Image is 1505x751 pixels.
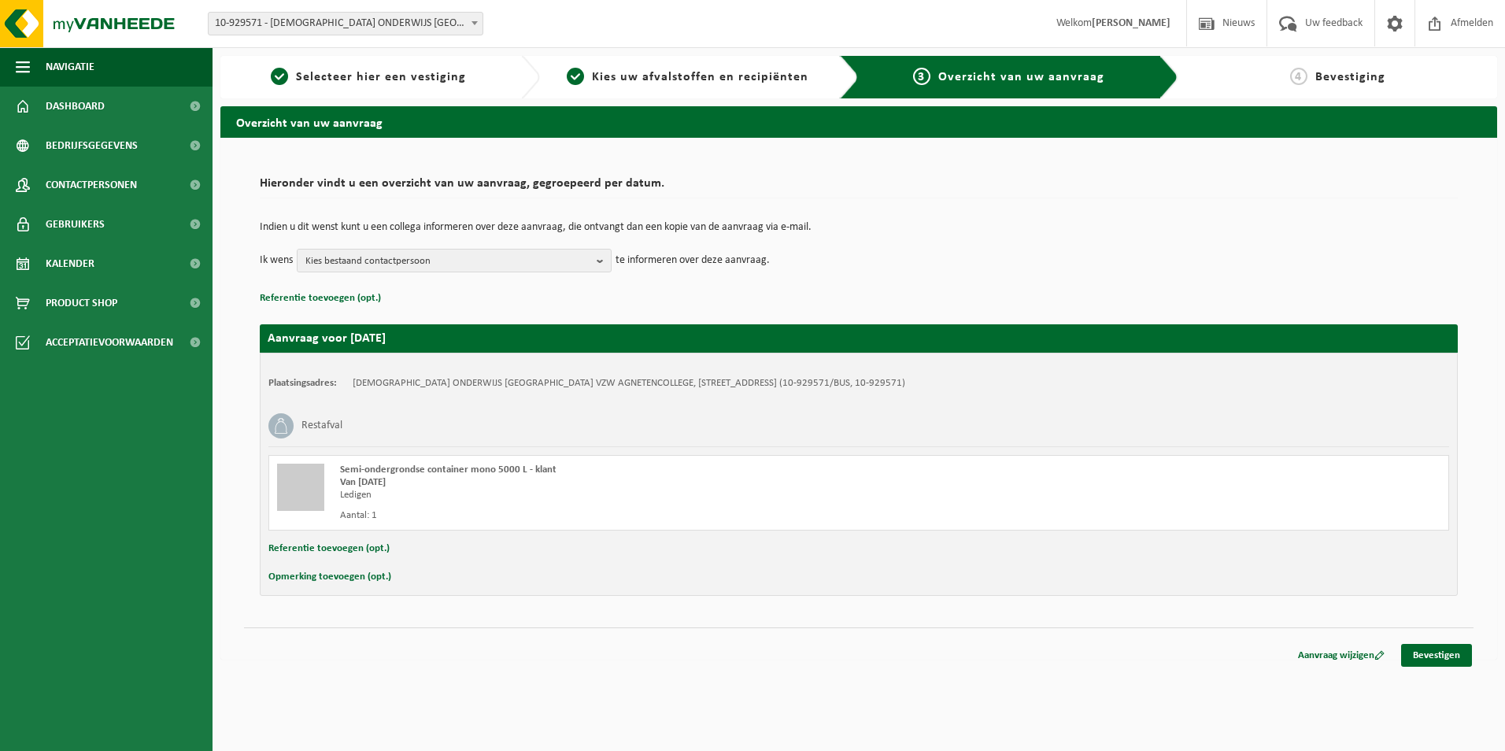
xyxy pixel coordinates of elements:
[260,177,1458,198] h2: Hieronder vindt u een overzicht van uw aanvraag, gegroepeerd per datum.
[260,249,293,272] p: Ik wens
[297,249,612,272] button: Kies bestaand contactpersoon
[353,377,905,390] td: [DEMOGRAPHIC_DATA] ONDERWIJS [GEOGRAPHIC_DATA] VZW AGNETENCOLLEGE, [STREET_ADDRESS] (10-929571/BU...
[296,71,466,83] span: Selecteer hier een vestiging
[340,477,386,487] strong: Van [DATE]
[1401,644,1472,667] a: Bevestigen
[567,68,584,85] span: 2
[592,71,808,83] span: Kies uw afvalstoffen en recipiënten
[46,323,173,362] span: Acceptatievoorwaarden
[616,249,770,272] p: te informeren over deze aanvraag.
[305,250,590,273] span: Kies bestaand contactpersoon
[268,378,337,388] strong: Plaatsingsadres:
[46,283,117,323] span: Product Shop
[913,68,930,85] span: 3
[209,13,483,35] span: 10-929571 - KATHOLIEK ONDERWIJS SINT-MICHIEL VZW AGNETENCOLLEGE - PEER
[46,126,138,165] span: Bedrijfsgegevens
[548,68,828,87] a: 2Kies uw afvalstoffen en recipiënten
[1286,644,1396,667] a: Aanvraag wijzigen
[271,68,288,85] span: 1
[46,244,94,283] span: Kalender
[46,205,105,244] span: Gebruikers
[220,106,1497,137] h2: Overzicht van uw aanvraag
[260,222,1458,233] p: Indien u dit wenst kunt u een collega informeren over deze aanvraag, die ontvangt dan een kopie v...
[46,165,137,205] span: Contactpersonen
[1092,17,1170,29] strong: [PERSON_NAME]
[340,464,557,475] span: Semi-ondergrondse container mono 5000 L - klant
[1290,68,1307,85] span: 4
[268,567,391,587] button: Opmerking toevoegen (opt.)
[938,71,1104,83] span: Overzicht van uw aanvraag
[260,288,381,309] button: Referentie toevoegen (opt.)
[268,332,386,345] strong: Aanvraag voor [DATE]
[228,68,508,87] a: 1Selecteer hier een vestiging
[268,538,390,559] button: Referentie toevoegen (opt.)
[340,489,922,501] div: Ledigen
[301,413,342,438] h3: Restafval
[208,12,483,35] span: 10-929571 - KATHOLIEK ONDERWIJS SINT-MICHIEL VZW AGNETENCOLLEGE - PEER
[46,47,94,87] span: Navigatie
[46,87,105,126] span: Dashboard
[340,509,922,522] div: Aantal: 1
[1315,71,1385,83] span: Bevestiging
